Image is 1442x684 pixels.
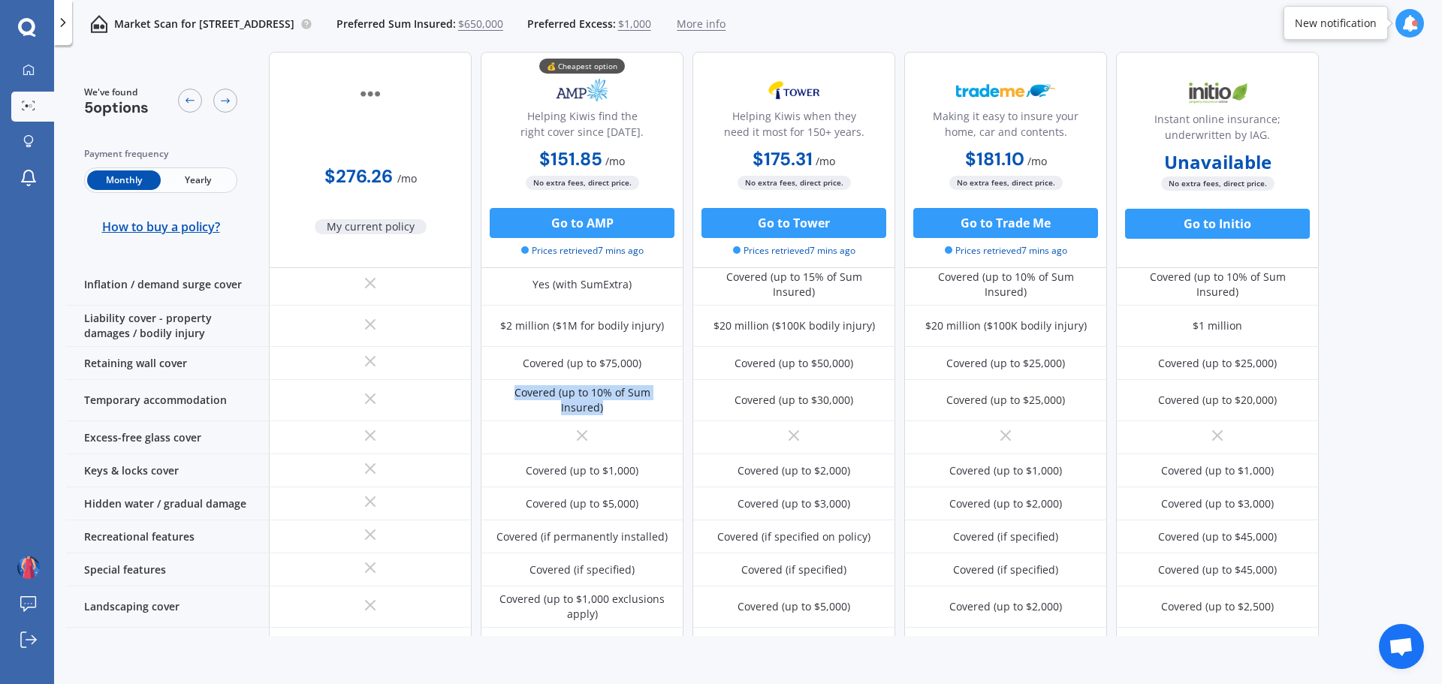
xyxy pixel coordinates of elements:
div: Covered (up to 10% of Sum Insured) [1127,270,1308,300]
div: Covered (up to 10% of Sum Insured) [492,385,672,415]
div: Covered (if specified) [953,529,1058,544]
span: / mo [397,171,417,185]
div: Covered (up to $5,000) [526,496,638,511]
span: Yearly [161,170,234,190]
div: Making it easy to insure your home, car and contents. [917,108,1094,146]
div: Covered (up to $75,000) [523,356,641,371]
div: Covered (up to $2,000) [949,496,1062,511]
div: Keys & locks cover [66,454,269,487]
b: $151.85 [539,147,602,170]
span: $650,000 [458,17,503,32]
b: $276.26 [324,164,393,188]
span: How to buy a policy? [102,219,220,234]
div: Open chat [1379,624,1424,669]
div: Covered (up to $25,000) [1158,356,1277,371]
div: Covered (up to $25,000) [946,393,1065,408]
span: Preferred Sum Insured: [336,17,456,32]
div: Covered (up to $3,000) [738,496,850,511]
div: Outdoor patio, deck & pool [66,628,269,661]
div: Helping Kiwis when they need it most for 150+ years. [705,108,882,146]
span: No extra fees, direct price. [738,176,851,190]
div: Covered (up to $25,000) [946,356,1065,371]
div: Recreational features [66,520,269,553]
div: $20 million ($100K bodily injury) [713,318,875,333]
p: Market Scan for [STREET_ADDRESS] [114,17,294,32]
div: Covered (up to $1,000 exclusions apply) [492,592,672,622]
img: other-insurer.png [321,75,420,113]
span: We've found [84,86,149,99]
span: No extra fees, direct price. [1161,176,1275,191]
div: New notification [1295,16,1377,31]
div: Covered (if specified) [529,562,635,577]
div: Helping Kiwis find the right cover since [DATE]. [493,108,671,146]
div: Covered (if permanently installed) [496,529,668,544]
img: home-and-contents.b802091223b8502ef2dd.svg [90,15,108,33]
span: Prices retrieved 7 mins ago [521,244,644,258]
img: Tower.webp [744,71,843,109]
span: / mo [605,154,625,168]
div: Temporary accommodation [66,380,269,421]
span: Monthly [87,170,161,190]
div: Covered (up to 15% of Sum Insured) [704,270,884,300]
div: Covered (up to $2,000) [738,463,850,478]
div: Covered (up to $1,000) [1161,463,1274,478]
button: Go to Tower [701,208,886,238]
span: No extra fees, direct price. [526,176,639,190]
div: Covered (up to $50,000) [735,356,853,371]
div: Covered (up to $2,000) [949,599,1062,614]
div: $1 million [1193,318,1242,333]
div: Covered (up to $2,500) [1161,599,1274,614]
div: Covered (up to $1,000) [526,463,638,478]
div: Covered (if specified on policy) [717,529,870,544]
div: $2 million ($1M for bodily injury) [500,318,664,333]
div: Covered (up to $1,000) [949,463,1062,478]
div: Yes (with SumExtra) [532,277,632,292]
span: $1,000 [618,17,651,32]
button: Go to AMP [490,208,674,238]
span: More info [677,17,726,32]
div: Covered (if specified) [953,562,1058,577]
div: Covered (up to $5,000) [738,599,850,614]
div: $20 million ($100K bodily injury) [925,318,1087,333]
div: Special features [66,553,269,586]
img: ACg8ocK1u5gG6QxZfDr1NBsu0lu7QepZ5xNwxF0mrwNqpMj7OdPeXS0=s96-c [17,556,40,579]
div: 💰 Cheapest option [539,59,625,74]
div: Covered (if specified) [741,562,846,577]
img: Initio.webp [1168,74,1267,112]
span: / mo [1027,154,1047,168]
button: Go to Trade Me [913,208,1098,238]
span: Prices retrieved 7 mins ago [733,244,855,258]
b: Unavailable [1164,155,1272,170]
b: $181.10 [965,147,1024,170]
div: Covered (up to 10% of Sum Insured) [916,270,1096,300]
span: Prices retrieved 7 mins ago [945,244,1067,258]
div: Inflation / demand surge cover [66,264,269,306]
span: Preferred Excess: [527,17,616,32]
div: Retaining wall cover [66,347,269,380]
div: Covered (up to $45,000) [1158,562,1277,577]
div: Landscaping cover [66,586,269,628]
div: Instant online insurance; underwritten by IAG. [1129,111,1306,149]
div: Covered (up to $20,000) [1158,393,1277,408]
div: Covered (up to $30,000) [735,393,853,408]
div: Liability cover - property damages / bodily injury [66,306,269,347]
button: Go to Initio [1125,209,1310,239]
span: No extra fees, direct price. [949,176,1063,190]
span: 5 options [84,98,149,117]
span: My current policy [315,219,427,234]
div: Hidden water / gradual damage [66,487,269,520]
span: / mo [816,154,835,168]
b: $175.31 [753,147,813,170]
div: Covered (up to $3,000) [1161,496,1274,511]
div: Excess-free glass cover [66,421,269,454]
img: Trademe.webp [956,71,1055,109]
div: Payment frequency [84,146,237,161]
div: Covered (up to $45,000) [1158,529,1277,544]
img: AMP.webp [532,71,632,109]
